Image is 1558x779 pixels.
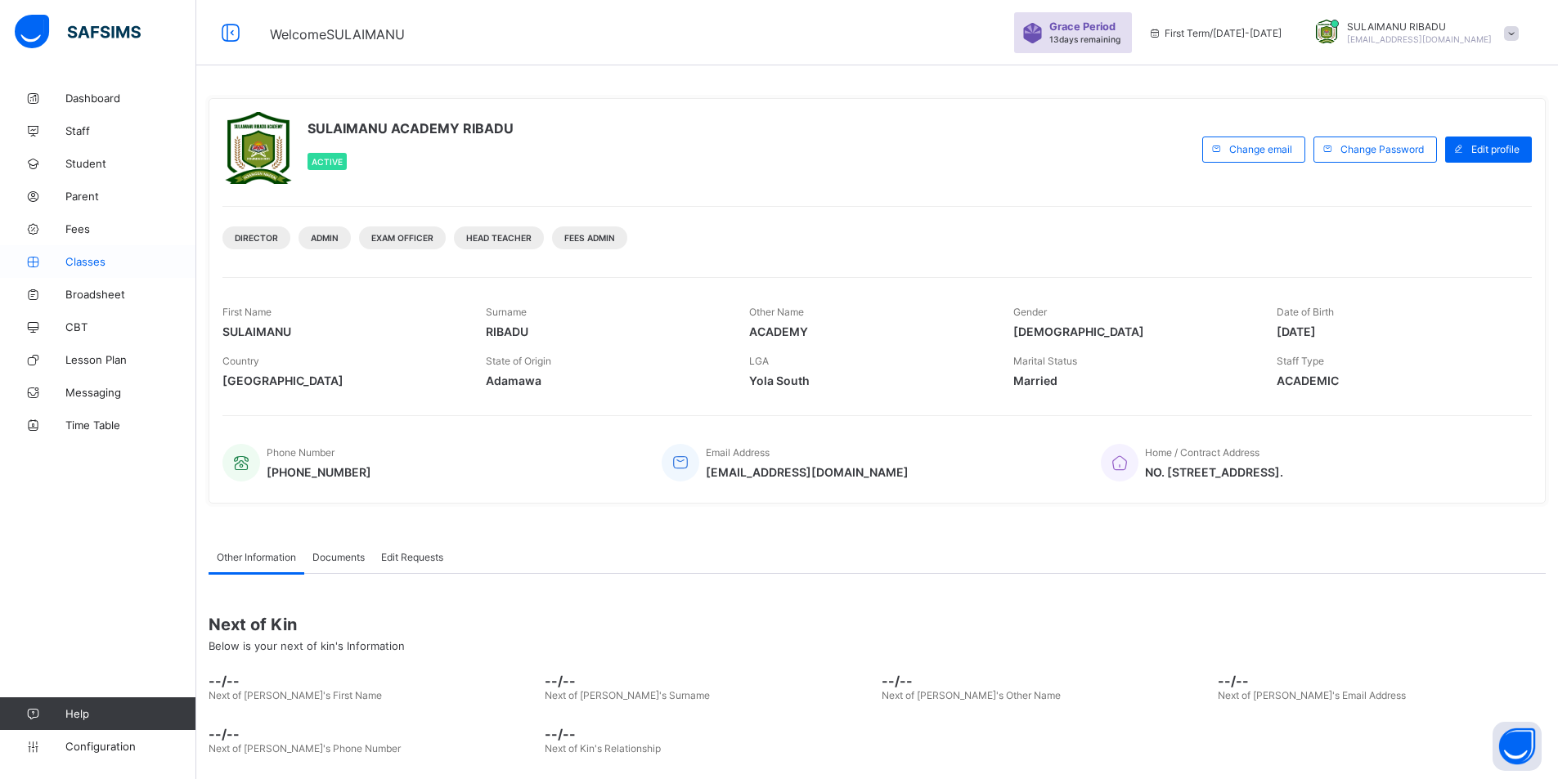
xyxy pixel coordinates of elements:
[1049,34,1120,44] span: 13 days remaining
[235,233,278,243] span: DIRECTOR
[371,233,433,243] span: Exam Officer
[486,355,551,367] span: State of Origin
[1277,355,1324,367] span: Staff Type
[222,306,272,318] span: First Name
[209,639,405,652] span: Below is your next of kin's Information
[222,355,259,367] span: Country
[545,742,661,754] span: Next of Kin's Relationship
[270,26,405,43] span: Welcome SULAIMANU
[1347,34,1492,44] span: [EMAIL_ADDRESS][DOMAIN_NAME]
[65,419,196,432] span: Time Table
[267,465,371,479] span: [PHONE_NUMBER]
[217,551,296,563] span: Other Information
[65,255,196,268] span: Classes
[882,673,1210,689] span: --/--
[749,355,769,367] span: LGA
[381,551,443,563] span: Edit Requests
[1229,143,1292,155] span: Change email
[65,386,196,399] span: Messaging
[209,726,537,742] span: --/--
[65,353,196,366] span: Lesson Plan
[1218,689,1406,701] span: Next of [PERSON_NAME]'s Email Address
[209,689,382,701] span: Next of [PERSON_NAME]'s First Name
[311,233,339,243] span: Admin
[65,320,196,334] span: CBT
[545,673,873,689] span: --/--
[15,15,141,49] img: safsims
[1298,20,1527,47] div: SULAIMANURIBADU
[1277,325,1515,338] span: [DATE]
[486,306,527,318] span: Surname
[1218,673,1546,689] span: --/--
[222,325,461,338] span: SULAIMANU
[1013,355,1077,367] span: Marital Status
[312,157,343,167] span: Active
[308,120,514,137] span: SULAIMANU ACADEMY RIBADU
[1148,27,1282,39] span: session/term information
[222,374,461,387] span: [GEOGRAPHIC_DATA]
[1145,465,1283,479] span: NO. [STREET_ADDRESS].
[1013,325,1252,338] span: [DEMOGRAPHIC_DATA]
[545,689,710,701] span: Next of [PERSON_NAME]'s Surname
[466,233,532,243] span: Head Teacher
[65,222,196,235] span: Fees
[65,92,196,105] span: Dashboard
[209,673,537,689] span: --/--
[65,288,196,301] span: Broadsheet
[1013,374,1252,387] span: Married
[312,551,365,563] span: Documents
[882,689,1061,701] span: Next of [PERSON_NAME]'s Other Name
[1049,20,1116,33] span: Grace Period
[209,742,401,754] span: Next of [PERSON_NAME]'s Phone Number
[1145,446,1259,459] span: Home / Contract Address
[1277,306,1334,318] span: Date of Birth
[65,740,195,753] span: Configuration
[1493,722,1542,771] button: Open asap
[1022,23,1043,43] img: sticker-purple.71386a28dfed39d6af7621340158ba97.svg
[706,465,909,479] span: [EMAIL_ADDRESS][DOMAIN_NAME]
[65,124,196,137] span: Staff
[749,374,988,387] span: Yola South
[545,726,873,742] span: --/--
[209,615,1546,634] span: Next of Kin
[65,157,196,170] span: Student
[65,707,195,720] span: Help
[1013,306,1047,318] span: Gender
[486,374,725,387] span: Adamawa
[267,446,334,459] span: Phone Number
[65,190,196,203] span: Parent
[1277,374,1515,387] span: ACADEMIC
[1471,143,1520,155] span: Edit profile
[749,325,988,338] span: ACADEMY
[706,446,770,459] span: Email Address
[1347,20,1492,33] span: SULAIMANU RIBADU
[564,233,615,243] span: Fees Admin
[1340,143,1424,155] span: Change Password
[486,325,725,338] span: RIBADU
[749,306,804,318] span: Other Name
